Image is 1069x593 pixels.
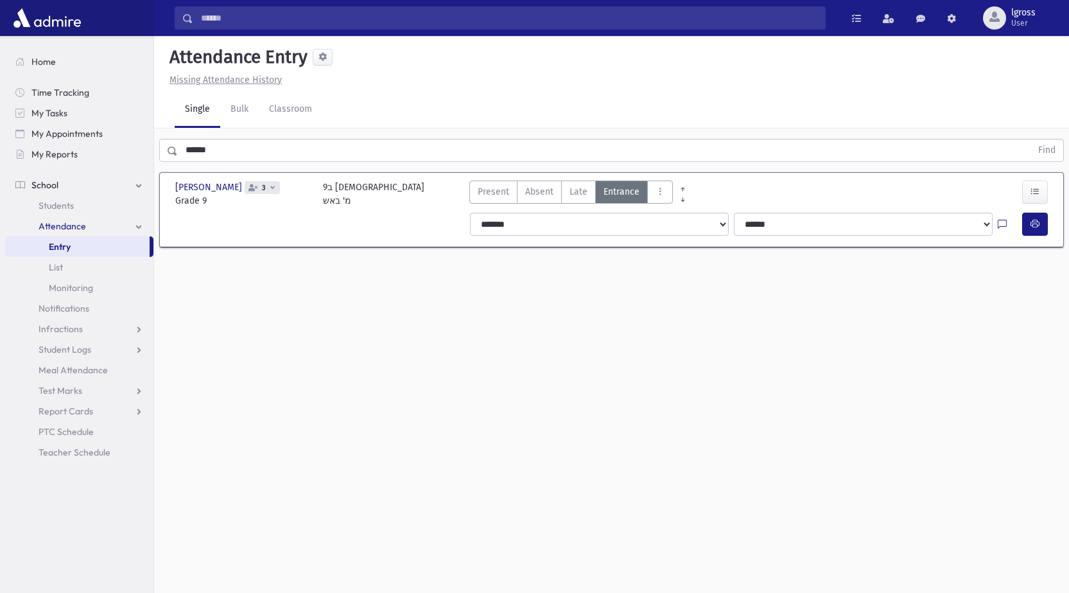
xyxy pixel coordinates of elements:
span: My Tasks [31,107,67,119]
span: Entrance [604,185,639,199]
div: AttTypes [469,181,673,208]
span: User [1011,18,1036,28]
a: Single [175,92,220,128]
span: Grade 9 [175,194,310,208]
a: Bulk [220,92,259,128]
button: Find [1030,139,1063,161]
span: Time Tracking [31,87,89,98]
h5: Attendance Entry [164,46,308,68]
a: Missing Attendance History [164,75,282,85]
span: Meal Attendance [39,364,108,376]
a: PTC Schedule [5,421,153,442]
span: Teacher Schedule [39,447,110,458]
span: Report Cards [39,405,93,417]
span: Attendance [39,220,86,232]
span: Absent [525,185,553,199]
div: 9ב [DEMOGRAPHIC_DATA] מ' באש [323,181,424,208]
a: School [5,175,153,195]
a: Teacher Schedule [5,442,153,463]
a: Time Tracking [5,82,153,103]
span: School [31,179,58,191]
span: Students [39,200,74,211]
span: Infractions [39,323,83,335]
span: Entry [49,241,71,252]
a: Monitoring [5,278,153,298]
span: Home [31,56,56,67]
span: List [49,261,63,273]
a: Test Marks [5,380,153,401]
span: Student Logs [39,344,91,355]
span: lgross [1011,8,1036,18]
a: My Appointments [5,123,153,144]
span: Monitoring [49,282,93,294]
a: Attendance [5,216,153,236]
a: Students [5,195,153,216]
a: Classroom [259,92,322,128]
span: [PERSON_NAME] [175,181,245,194]
a: List [5,257,153,278]
span: Test Marks [39,385,82,396]
a: Notifications [5,298,153,319]
span: 3 [259,184,268,192]
span: My Appointments [31,128,103,139]
u: Missing Attendance History [169,75,282,85]
span: Present [478,185,509,199]
a: Student Logs [5,339,153,360]
input: Search [193,6,825,30]
span: Late [569,185,587,199]
a: Meal Attendance [5,360,153,380]
span: PTC Schedule [39,426,94,438]
img: AdmirePro [10,5,84,31]
span: Notifications [39,303,89,314]
a: My Reports [5,144,153,164]
a: My Tasks [5,103,153,123]
a: Infractions [5,319,153,339]
a: Home [5,51,153,72]
span: My Reports [31,148,78,160]
a: Report Cards [5,401,153,421]
a: Entry [5,236,150,257]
